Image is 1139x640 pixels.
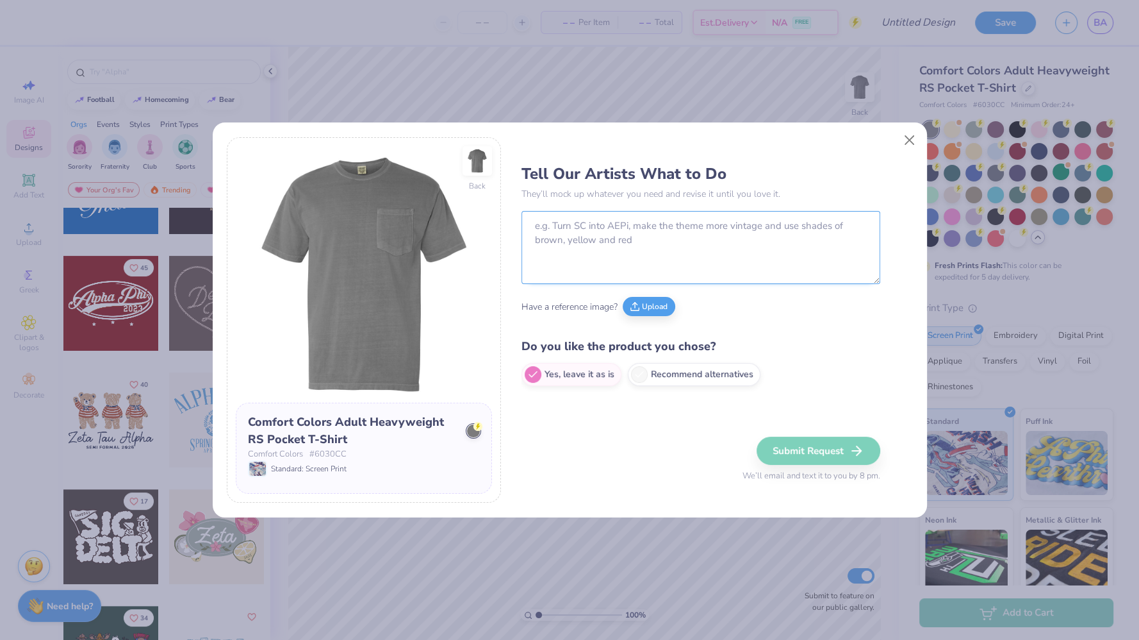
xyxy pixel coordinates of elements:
[309,448,347,461] span: # 6030CC
[521,164,880,183] h3: Tell Our Artists What to Do
[623,297,675,316] button: Upload
[249,462,266,476] img: Standard: Screen Print
[897,128,921,153] button: Close
[521,363,621,386] label: Yes, leave it as is
[521,300,618,314] span: Have a reference image?
[521,337,880,356] h4: Do you like the product you chose?
[248,448,303,461] span: Comfort Colors
[628,363,760,386] label: Recommend alternatives
[248,414,457,448] div: Comfort Colors Adult Heavyweight RS Pocket T-Shirt
[271,463,347,475] span: Standard: Screen Print
[521,187,880,201] p: They’ll mock up whatever you need and revise it until you love it.
[742,470,880,483] span: We’ll email and text it to you by 8 pm.
[469,180,486,192] div: Back
[464,148,490,174] img: Back
[236,146,492,403] img: Front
